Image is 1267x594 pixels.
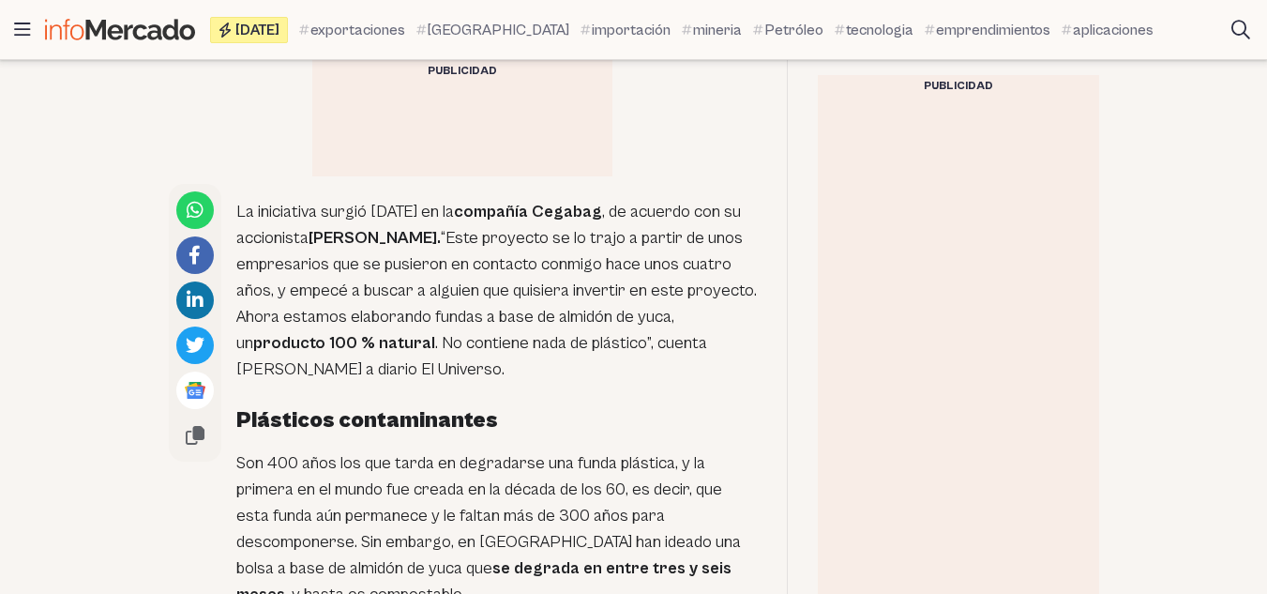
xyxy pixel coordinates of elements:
[253,333,435,353] strong: producto 100 % natural
[1073,19,1154,41] span: aplicaciones
[299,19,405,41] a: exportaciones
[45,19,195,40] img: Infomercado Ecuador logo
[753,19,823,41] a: Petróleo
[764,19,823,41] span: Petróleo
[818,75,1099,98] div: Publicidad
[592,19,671,41] span: importación
[312,60,612,83] div: Publicidad
[1062,19,1154,41] a: aplicaciones
[682,19,742,41] a: mineria
[925,19,1050,41] a: emprendimientos
[835,19,913,41] a: tecnologia
[454,202,602,221] strong: compañía Cegabag
[428,19,569,41] span: [GEOGRAPHIC_DATA]
[936,19,1050,41] span: emprendimientos
[236,199,757,383] p: La iniciativa surgió [DATE] en la , de acuerdo con su accionista “Este proyecto se lo trajo a par...
[309,228,441,248] strong: [PERSON_NAME].
[846,19,913,41] span: tecnologia
[416,19,569,41] a: [GEOGRAPHIC_DATA]
[184,379,206,402] img: Google News logo
[235,23,279,38] span: [DATE]
[693,19,742,41] span: mineria
[581,19,671,41] a: importación
[310,19,405,41] span: exportaciones
[236,407,498,434] strong: Plásticos contaminantes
